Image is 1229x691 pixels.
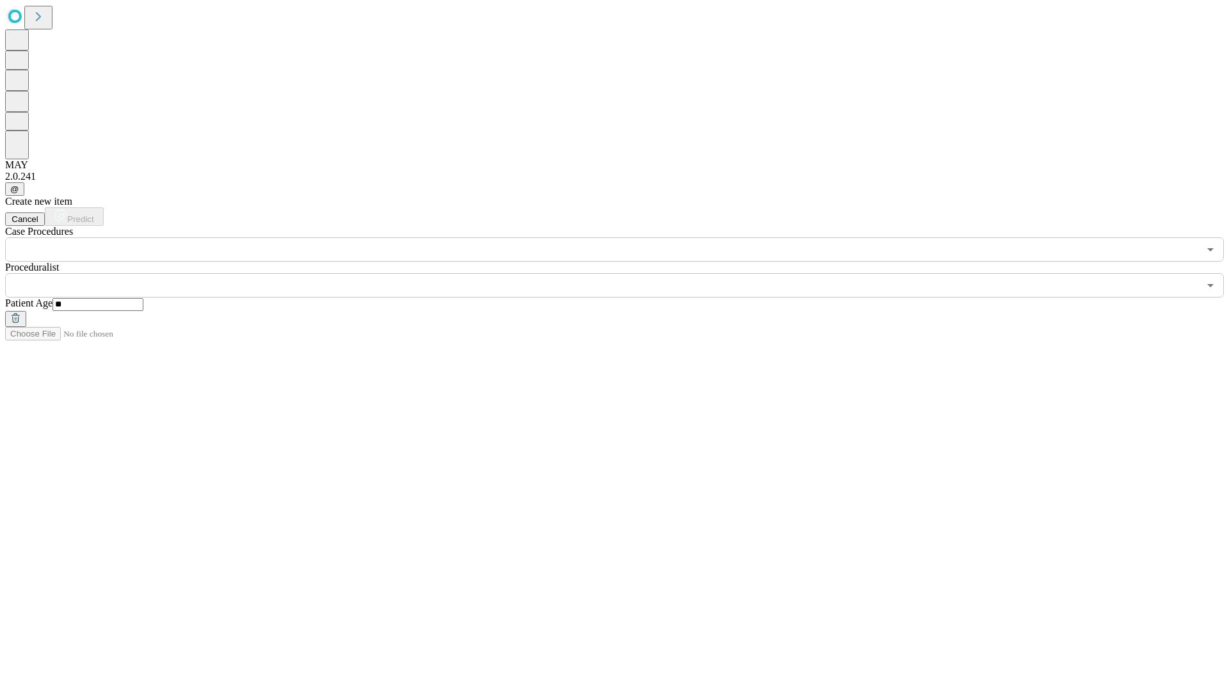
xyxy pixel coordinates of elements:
[67,214,93,224] span: Predict
[5,212,45,226] button: Cancel
[5,171,1224,182] div: 2.0.241
[1201,276,1219,294] button: Open
[5,298,52,308] span: Patient Age
[5,182,24,196] button: @
[5,262,59,273] span: Proceduralist
[5,196,72,207] span: Create new item
[5,159,1224,171] div: MAY
[5,226,73,237] span: Scheduled Procedure
[12,214,38,224] span: Cancel
[45,207,104,226] button: Predict
[10,184,19,194] span: @
[1201,241,1219,258] button: Open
